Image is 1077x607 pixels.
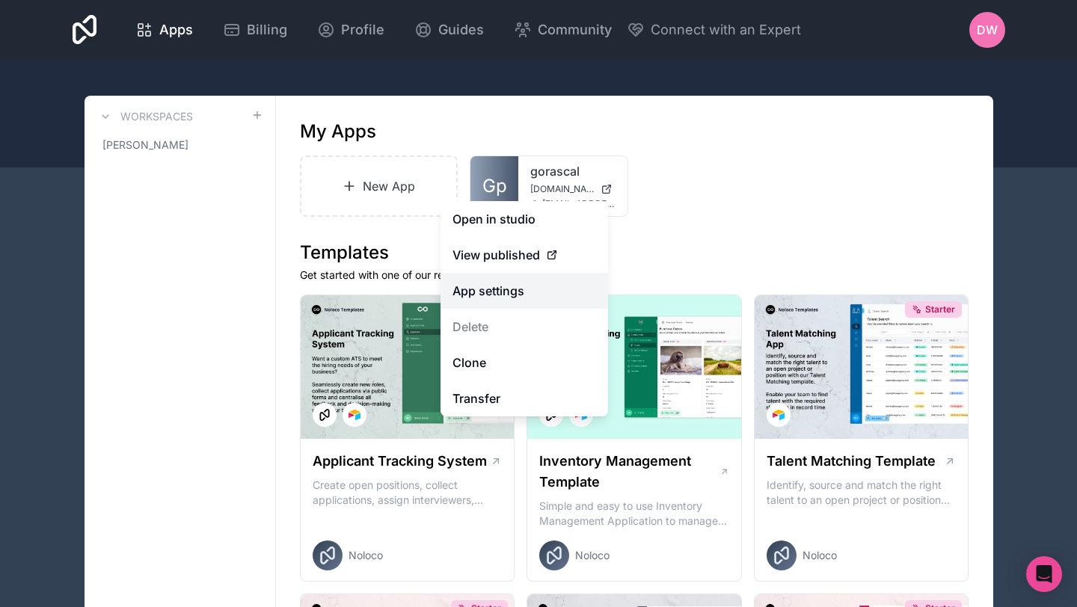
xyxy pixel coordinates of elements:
[402,13,496,46] a: Guides
[803,548,837,563] span: Noloco
[530,162,616,180] a: gorascal
[438,19,484,40] span: Guides
[349,409,360,421] img: Airtable Logo
[767,478,957,508] p: Identify, source and match the right talent to an open project or position with our Talent Matchi...
[575,548,610,563] span: Noloco
[530,183,616,195] a: [DOMAIN_NAME]
[767,451,936,472] h1: Talent Matching Template
[977,21,998,39] span: DW
[313,451,487,472] h1: Applicant Tracking System
[441,309,608,345] button: Delete
[651,19,801,40] span: Connect with an Expert
[502,13,624,46] a: Community
[120,109,193,124] h3: Workspaces
[96,132,263,158] a: [PERSON_NAME]
[349,548,383,563] span: Noloco
[539,451,719,493] h1: Inventory Management Template
[539,499,729,529] p: Simple and easy to use Inventory Management Application to manage your stock, orders and Manufact...
[300,241,969,265] h1: Templates
[441,345,608,380] a: Clone
[300,268,969,283] p: Get started with one of our ready-made templates
[441,201,608,237] a: Open in studio
[300,155,458,217] a: New App
[341,19,384,40] span: Profile
[482,174,507,198] span: Gp
[247,19,287,40] span: Billing
[96,108,193,126] a: Workspaces
[542,198,616,210] span: [EMAIL_ADDRESS][DOMAIN_NAME]
[773,409,785,421] img: Airtable Logo
[530,183,595,195] span: [DOMAIN_NAME]
[300,120,376,144] h1: My Apps
[123,13,205,46] a: Apps
[211,13,299,46] a: Billing
[441,380,608,416] a: Transfer
[159,19,193,40] span: Apps
[102,138,188,152] span: [PERSON_NAME]
[627,19,801,40] button: Connect with an Expert
[1026,556,1062,592] div: Open Intercom Messenger
[470,156,518,216] a: Gp
[313,478,503,508] p: Create open positions, collect applications, assign interviewers, centralise candidate feedback a...
[538,19,612,40] span: Community
[305,13,396,46] a: Profile
[452,246,540,264] span: View published
[925,303,955,315] span: Starter
[441,237,608,273] a: View published
[441,273,608,309] a: App settings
